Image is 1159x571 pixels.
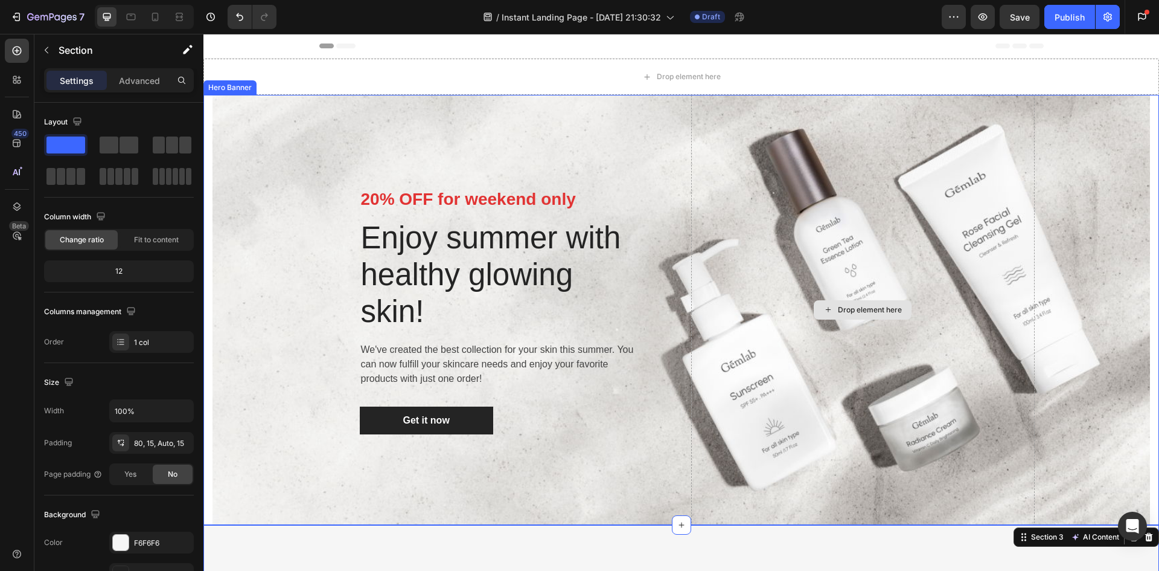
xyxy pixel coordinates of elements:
[110,400,193,422] input: Auto
[496,11,499,24] span: /
[1118,512,1147,541] div: Open Intercom Messenger
[702,11,720,22] span: Draft
[5,5,90,29] button: 7
[44,304,138,320] div: Columns management
[44,337,64,347] div: Order
[158,153,436,178] p: 20% OFF for weekend only
[134,337,191,348] div: 1 col
[134,538,191,549] div: F6F6F6
[825,498,863,509] div: Section 3
[44,507,103,523] div: Background
[134,438,191,449] div: 80, 15, Auto, 15
[134,234,179,245] span: Fit to content
[44,375,76,391] div: Size
[44,437,72,448] div: Padding
[203,34,1159,571] iframe: Design area
[59,43,158,57] p: Section
[1055,11,1085,24] div: Publish
[158,185,436,297] p: Enjoy summer with healthy glowing skin!
[9,221,29,231] div: Beta
[158,309,436,352] p: We've created the best collection for your skin this summer. You can now fulfill your skincare ne...
[46,263,191,280] div: 12
[44,537,63,548] div: Color
[865,496,918,511] button: AI Content
[228,5,276,29] div: Undo/Redo
[44,469,103,480] div: Page padding
[119,74,160,87] p: Advanced
[60,234,104,245] span: Change ratio
[1000,5,1039,29] button: Save
[453,38,517,48] div: Drop element here
[9,61,947,491] div: Background Image
[1044,5,1095,29] button: Publish
[1010,12,1030,22] span: Save
[168,469,177,480] span: No
[2,48,51,59] div: Hero Banner
[60,74,94,87] p: Settings
[502,11,661,24] span: Instant Landing Page - [DATE] 21:30:32
[634,271,698,281] div: Drop element here
[44,405,64,416] div: Width
[79,10,85,24] p: 7
[11,129,29,138] div: 450
[156,373,290,401] a: Get it now
[124,469,136,480] span: Yes
[44,209,108,225] div: Column width
[200,379,246,394] div: Get it now
[44,114,85,131] div: Layout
